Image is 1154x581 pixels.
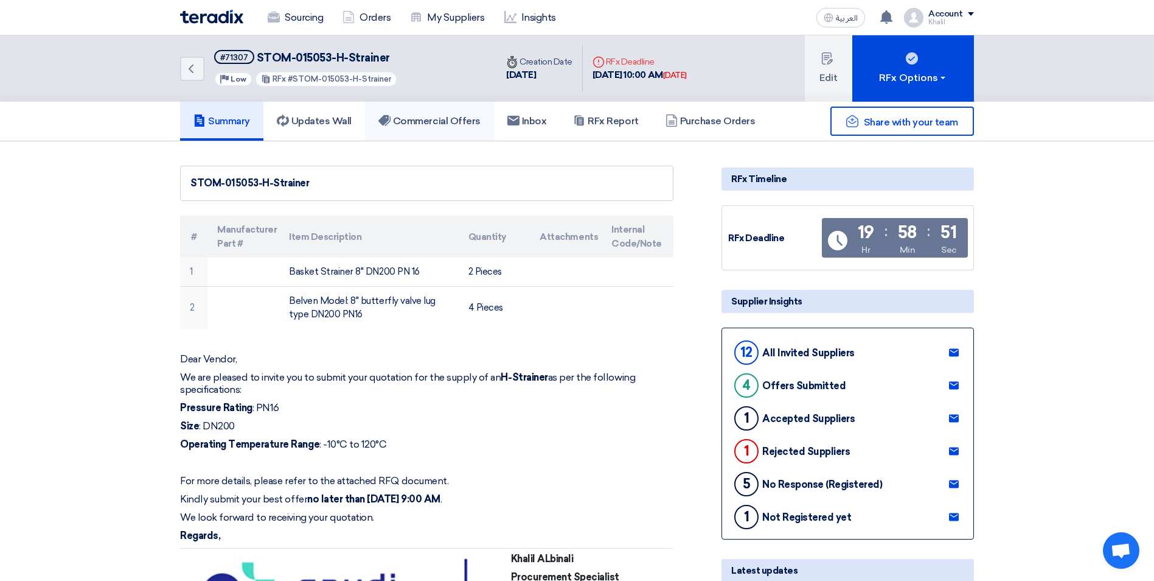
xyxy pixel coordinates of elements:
[180,402,252,414] strong: Pressure Rating
[593,68,687,82] div: [DATE] 10:00 AM
[180,371,673,396] p: We are pleased to invite you to submit your quotation for the supply of an as per the following s...
[900,244,916,256] div: Min
[762,380,846,392] div: Offers Submitted
[180,353,673,365] p: Dear Vendor,
[180,420,199,432] strong: Size
[734,439,759,463] div: 1
[663,69,687,82] div: [DATE]
[180,493,673,505] p: Kindly submit your best offer .
[836,14,858,23] span: العربية
[400,4,494,31] a: My Suppliers
[180,286,207,329] td: 2
[898,224,917,241] div: 58
[459,258,530,286] td: 2 Pieces
[258,4,333,31] a: Sourcing
[602,216,673,258] th: Internal Code/Note
[220,54,248,62] div: #71307
[180,438,319,450] strong: Operating Temperature Range
[180,258,207,286] td: 1
[928,19,974,26] div: Khalil
[762,512,851,523] div: Not Registered yet
[864,116,958,128] span: Share with your team
[378,115,481,127] h5: Commercial Offers
[721,167,974,191] div: RFx Timeline
[762,347,855,359] div: All Invited Suppliers
[231,75,246,83] span: Low
[180,438,673,451] p: : -10°C to 120°C
[928,9,963,19] div: Account
[652,102,769,141] a: Purchase Orders
[365,102,494,141] a: Commercial Offers
[507,115,547,127] h5: Inbox
[180,420,673,432] p: : DN200
[885,220,888,242] div: :
[495,4,566,31] a: Insights
[734,505,759,529] div: 1
[214,50,397,65] h5: STOM-015053-H-Strainer
[762,413,855,424] div: Accepted Suppliers
[734,406,759,431] div: 1
[279,258,458,286] td: Basket Strainer 8" DN200 PN 16
[728,231,819,245] div: RFx Deadline
[762,446,850,457] div: Rejected Suppliers
[190,176,663,191] div: STOM-015053-H-Strainer
[593,55,687,68] div: RFx Deadline
[180,10,243,24] img: Teradix logo
[180,530,220,541] strong: Regards,
[273,74,286,83] span: RFx
[573,115,638,127] h5: RFx Report
[805,35,852,102] button: Edit
[494,102,560,141] a: Inbox
[879,71,948,85] div: RFx Options
[940,224,956,241] div: 51
[560,102,652,141] a: RFx Report
[180,216,207,258] th: #
[279,216,458,258] th: Item Description
[506,68,572,82] div: [DATE]
[511,553,574,565] strong: Khalil ALbinali
[852,35,974,102] button: RFx Options
[941,244,956,256] div: Sec
[861,244,870,256] div: Hr
[1103,532,1139,569] div: Open chat
[459,216,530,258] th: Quantity
[506,55,572,68] div: Creation Date
[459,286,530,329] td: 4 Pieces
[734,472,759,496] div: 5
[180,102,263,141] a: Summary
[180,512,673,524] p: We look forward to receiving your quotation.
[263,102,365,141] a: Updates Wall
[904,8,923,27] img: profile_test.png
[180,475,673,487] p: For more details, please refer to the attached RFQ document.
[333,4,400,31] a: Orders
[279,286,458,329] td: Belven Model: 8" butterfly valve lug type DN200 PN16
[257,51,390,65] span: STOM-015053-H-Strainer
[734,373,759,398] div: 4
[193,115,250,127] h5: Summary
[762,479,882,490] div: No Response (Registered)
[207,216,279,258] th: Manufacturer Part #
[288,74,391,83] span: #STOM-015053-H-Strainer
[927,220,930,242] div: :
[816,8,865,27] button: العربية
[858,224,874,241] div: 19
[277,115,352,127] h5: Updates Wall
[666,115,756,127] h5: Purchase Orders
[501,371,547,383] strong: H-Strainer
[721,290,974,313] div: Supplier Insights
[180,402,673,414] p: : PN16
[307,493,440,505] strong: no later than [DATE] 9:00 AM
[734,340,759,365] div: 12
[530,216,602,258] th: Attachments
